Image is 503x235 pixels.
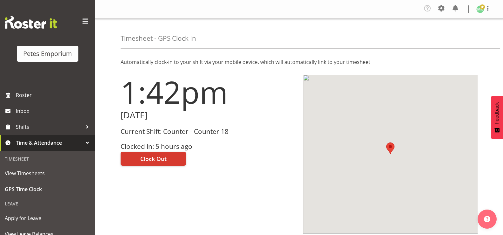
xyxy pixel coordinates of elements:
span: Inbox [16,106,92,116]
img: help-xxl-2.png [484,216,490,222]
a: View Timesheets [2,165,94,181]
img: melanie-richardson713.jpg [476,5,484,13]
span: Roster [16,90,92,100]
span: GPS Time Clock [5,184,90,194]
h1: 1:42pm [121,75,295,109]
div: Leave [2,197,94,210]
img: Rosterit website logo [5,16,57,29]
h3: Current Shift: Counter - Counter 18 [121,128,295,135]
p: Automatically clock-in to your shift via your mobile device, which will automatically link to you... [121,58,478,66]
a: Apply for Leave [2,210,94,226]
button: Clock Out [121,152,186,166]
h4: Timesheet - GPS Clock In [121,35,196,42]
h2: [DATE] [121,110,295,120]
span: Apply for Leave [5,213,90,223]
span: Feedback [494,102,500,124]
span: Time & Attendance [16,138,83,148]
span: View Timesheets [5,169,90,178]
h3: Clocked in: 5 hours ago [121,143,295,150]
a: GPS Time Clock [2,181,94,197]
span: Clock Out [140,155,167,163]
span: Shifts [16,122,83,132]
button: Feedback - Show survey [491,96,503,139]
div: Timesheet [2,152,94,165]
div: Petes Emporium [23,49,72,59]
